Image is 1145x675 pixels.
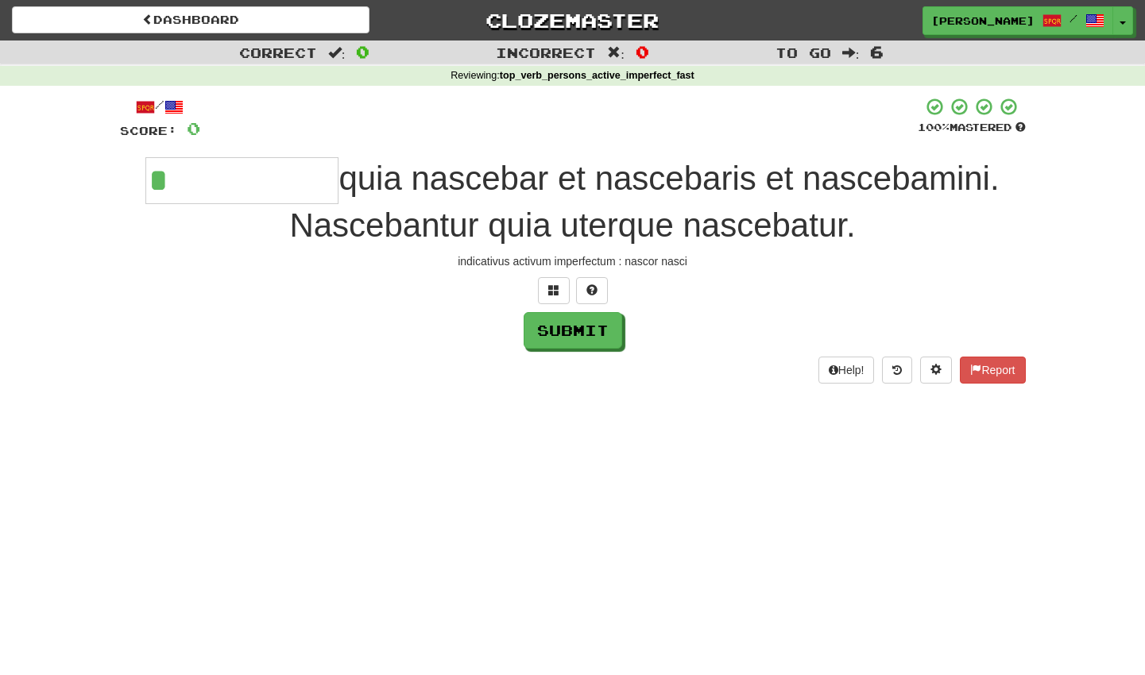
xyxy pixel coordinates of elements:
span: / [1070,13,1077,24]
div: indicativus activum imperfectum : nascor nasci [120,253,1026,269]
button: Single letter hint - you only get 1 per sentence and score half the points! alt+h [576,277,608,304]
div: Mastered [918,121,1026,135]
button: Help! [818,357,875,384]
button: Round history (alt+y) [882,357,912,384]
strong: top_verb_persons_active_imperfect_fast [500,70,694,81]
span: : [328,46,346,60]
span: Incorrect [496,44,596,60]
a: [PERSON_NAME] / [923,6,1113,35]
a: Dashboard [12,6,369,33]
span: quia nascebar et nascebaris et nascebamini. Nascebantur quia uterque nascebatur. [289,160,999,244]
span: Correct [239,44,317,60]
span: : [607,46,625,60]
button: Submit [524,312,622,349]
button: Switch sentence to multiple choice alt+p [538,277,570,304]
span: : [842,46,860,60]
span: 6 [870,42,884,61]
div: / [120,97,200,117]
span: Score: [120,124,177,137]
span: 0 [636,42,649,61]
button: Report [960,357,1025,384]
span: To go [776,44,831,60]
span: [PERSON_NAME] [931,13,1035,28]
span: 0 [356,42,369,61]
span: 100 % [918,121,950,133]
span: 0 [187,118,200,138]
a: Clozemaster [393,6,751,34]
